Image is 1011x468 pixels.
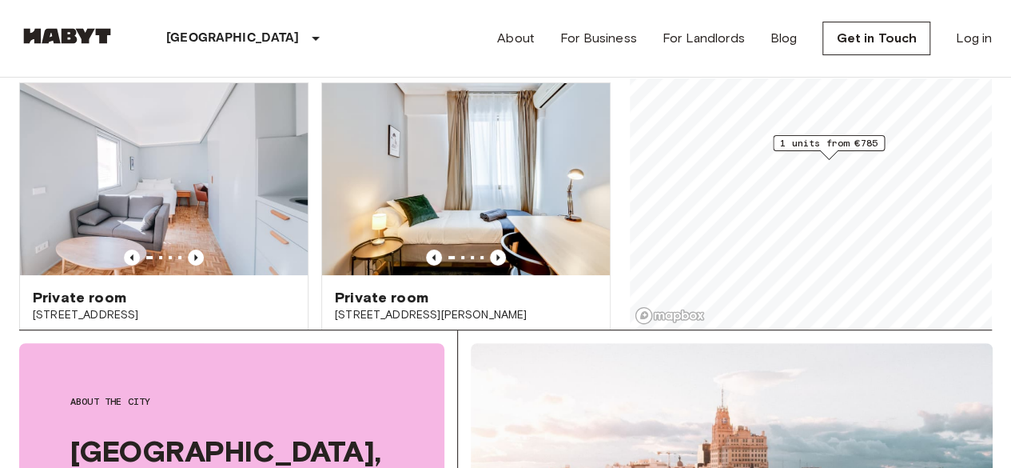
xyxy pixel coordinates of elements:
[322,83,610,275] img: Marketing picture of unit ES-15-018-001-03H
[497,29,535,48] a: About
[321,82,611,423] a: Marketing picture of unit ES-15-018-001-03HPrevious imagePrevious imagePrivate room[STREET_ADDRES...
[19,82,308,423] a: Marketing picture of unit ES-15-032-001-05HPrevious imagePrevious imagePrivate room[STREET_ADDRES...
[33,307,295,323] span: [STREET_ADDRESS]
[188,250,204,266] button: Previous image
[124,250,140,266] button: Previous image
[822,22,930,55] a: Get in Touch
[663,29,745,48] a: For Landlords
[335,288,428,307] span: Private room
[166,29,300,48] p: [GEOGRAPHIC_DATA]
[70,394,393,409] span: About the city
[770,29,798,48] a: Blog
[773,135,885,160] div: Map marker
[635,306,705,325] a: Mapbox logo
[335,307,597,323] span: [STREET_ADDRESS][PERSON_NAME]
[956,29,992,48] a: Log in
[780,136,878,150] span: 1 units from €785
[560,29,637,48] a: For Business
[20,83,308,275] img: Marketing picture of unit ES-15-032-001-05H
[426,250,442,266] button: Previous image
[490,250,506,266] button: Previous image
[19,28,115,44] img: Habyt
[33,288,126,307] span: Private room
